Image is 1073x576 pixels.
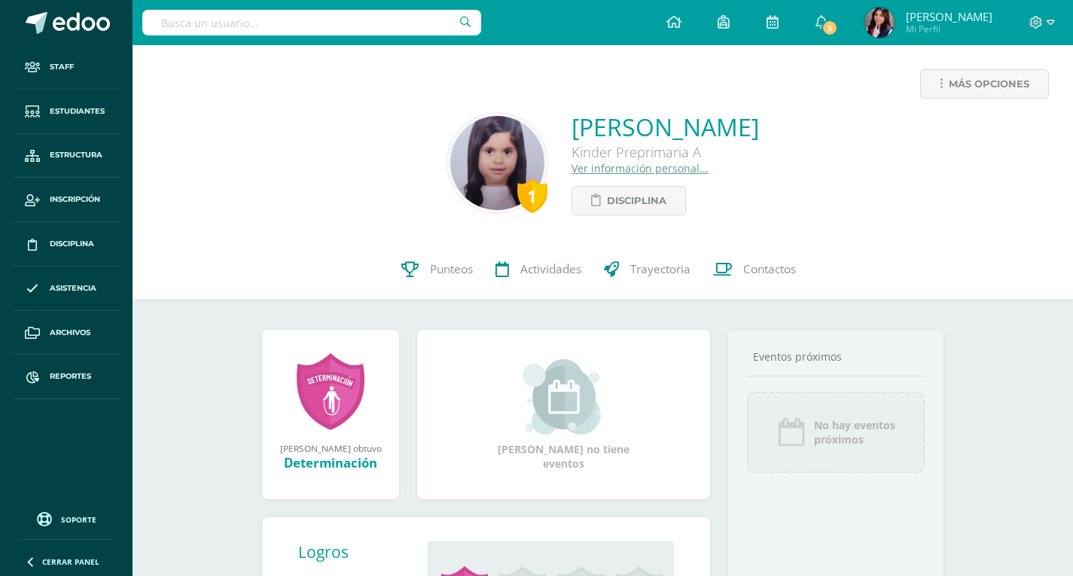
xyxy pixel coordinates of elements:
a: [PERSON_NAME] [572,111,759,143]
span: 5 [822,20,838,36]
span: No hay eventos próximos [814,418,895,446]
span: [PERSON_NAME] [906,9,992,24]
img: event_small.png [523,359,605,434]
a: Archivos [12,311,120,355]
span: Más opciones [949,70,1029,98]
a: Disciplina [572,186,686,215]
div: Kinder Preprimaria A [572,143,759,161]
span: Disciplina [607,187,666,215]
span: Cerrar panel [42,556,99,567]
span: Inscripción [50,194,100,206]
span: Reportes [50,370,91,382]
a: Más opciones [920,69,1049,99]
a: Disciplina [12,222,120,267]
div: Eventos próximos [747,349,925,364]
a: Ver información personal... [572,161,709,175]
span: Punteos [430,261,473,277]
a: Soporte [18,508,114,529]
span: Estudiantes [50,105,105,117]
img: event_icon.png [776,417,806,447]
div: [PERSON_NAME] no tiene eventos [489,359,639,471]
a: Estudiantes [12,90,120,134]
span: Archivos [50,327,90,339]
div: Logros [298,541,416,562]
span: Mi Perfil [906,23,992,35]
span: Asistencia [50,282,96,294]
a: Contactos [702,239,807,300]
span: Estructura [50,149,102,161]
span: Disciplina [50,238,94,250]
a: Asistencia [12,267,120,311]
span: Staff [50,61,74,73]
span: Actividades [520,261,581,277]
img: 331a885a7a06450cabc094b6be9ba622.png [864,8,895,38]
span: Trayectoria [630,261,690,277]
span: Soporte [61,514,96,525]
a: Punteos [390,239,484,300]
a: Reportes [12,355,120,399]
a: Actividades [484,239,593,300]
span: Contactos [743,261,796,277]
a: Estructura [12,134,120,178]
input: Busca un usuario... [142,10,481,35]
img: e35113e971f151da718ea74ffc334ddb.png [450,116,544,210]
a: Staff [12,45,120,90]
a: Trayectoria [593,239,702,300]
div: 1 [517,178,547,213]
div: Determinación [277,454,384,471]
a: Inscripción [12,178,120,222]
div: [PERSON_NAME] obtuvo [277,442,384,454]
